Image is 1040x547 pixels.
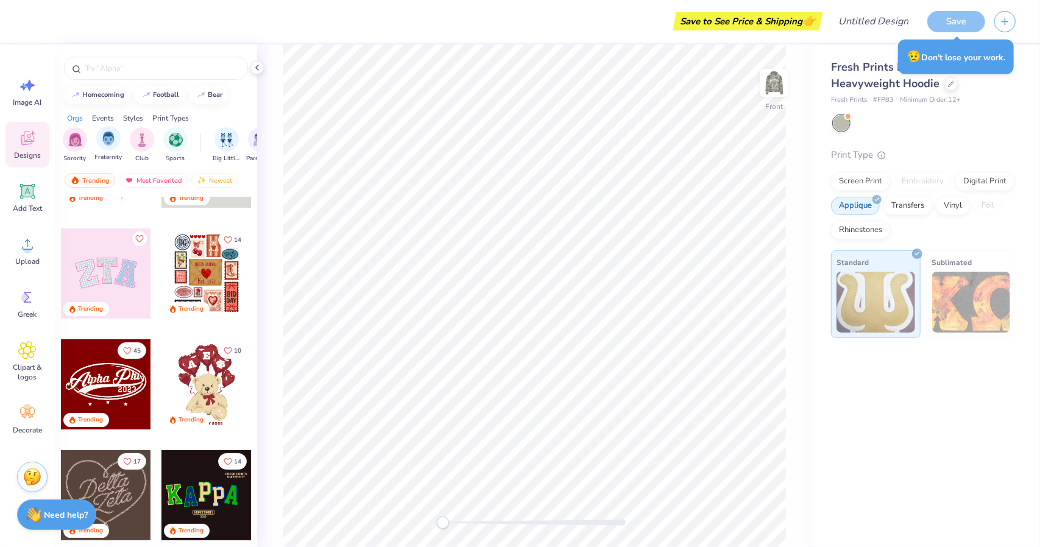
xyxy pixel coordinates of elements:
span: Sports [166,154,185,163]
div: Most Favorited [119,173,188,188]
span: 10 [234,348,241,354]
span: Designs [14,150,41,160]
div: Applique [831,197,880,215]
div: homecoming [83,91,125,98]
img: trend_line.gif [71,91,80,99]
img: trending.gif [70,176,80,185]
img: newest.gif [197,176,207,185]
div: Trending [179,415,203,425]
img: Big Little Reveal Image [220,133,233,147]
div: Screen Print [831,172,890,191]
div: filter for Sports [163,127,188,163]
div: Trending [65,173,115,188]
button: filter button [213,127,241,163]
div: Trending [78,415,103,425]
button: bear [189,86,228,104]
button: Like [118,453,146,470]
div: Events [92,113,114,124]
button: filter button [246,127,274,163]
div: Trending [179,194,203,203]
span: Club [135,154,149,163]
span: 45 [133,348,141,354]
button: Like [218,231,247,248]
span: 17 [133,459,141,465]
button: Like [132,231,147,246]
button: filter button [95,127,122,163]
div: Trending [78,526,103,535]
img: Parent's Weekend Image [253,133,267,147]
img: trend_line.gif [196,91,206,99]
div: Transfers [883,197,932,215]
div: filter for Big Little Reveal [213,127,241,163]
span: Sublimated [932,256,972,269]
img: Front [762,71,787,95]
strong: Need help? [44,509,88,521]
input: Untitled Design [829,9,918,34]
div: bear [208,91,223,98]
span: Minimum Order: 12 + [900,95,961,105]
button: Like [218,453,247,470]
div: filter for Sorority [63,127,87,163]
button: Like [218,342,247,359]
div: Styles [123,113,143,124]
div: Save to See Price & Shipping [676,12,819,30]
span: Decorate [13,425,42,435]
button: Like [118,342,146,359]
div: Orgs [67,113,83,124]
span: Fresh Prints [831,95,867,105]
span: Clipart & logos [7,362,48,382]
span: # FP83 [873,95,894,105]
div: filter for Fraternity [95,126,122,162]
div: Rhinestones [831,221,890,239]
div: Trending [78,305,103,314]
div: Vinyl [936,197,970,215]
button: football [135,86,185,104]
span: 😥 [907,49,921,65]
div: filter for Club [130,127,154,163]
div: Print Types [152,113,189,124]
div: Trending [78,194,103,203]
div: Print Type [831,148,1016,162]
span: Sorority [64,154,87,163]
span: Image AI [13,97,42,107]
div: Trending [179,526,203,535]
span: Big Little Reveal [213,154,241,163]
img: Fraternity Image [102,132,115,146]
span: 👉 [802,13,816,28]
div: Front [766,101,784,112]
button: filter button [63,127,87,163]
div: Embroidery [894,172,952,191]
span: Fresh Prints Boston Camo Heavyweight Hoodie [831,60,965,91]
div: filter for Parent's Weekend [246,127,274,163]
span: Add Text [13,203,42,213]
div: football [154,91,180,98]
input: Try "Alpha" [84,62,240,74]
button: filter button [130,127,154,163]
div: Trending [179,305,203,314]
img: most_fav.gif [124,176,134,185]
div: Newest [191,173,238,188]
span: Fraternity [95,153,122,162]
button: homecoming [64,86,130,104]
div: Foil [974,197,1002,215]
div: Accessibility label [437,517,449,529]
img: Sublimated [932,272,1011,333]
img: Sports Image [169,133,183,147]
div: Digital Print [955,172,1014,191]
span: Upload [15,256,40,266]
span: 14 [234,459,241,465]
img: Standard [837,272,915,333]
span: 14 [234,237,241,243]
img: Sorority Image [68,133,82,147]
img: trend_line.gif [141,91,151,99]
span: Greek [18,309,37,319]
img: Club Image [135,133,149,147]
button: filter button [163,127,188,163]
span: Standard [837,256,869,269]
span: Parent's Weekend [246,154,274,163]
div: Don’t lose your work. [898,40,1014,74]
